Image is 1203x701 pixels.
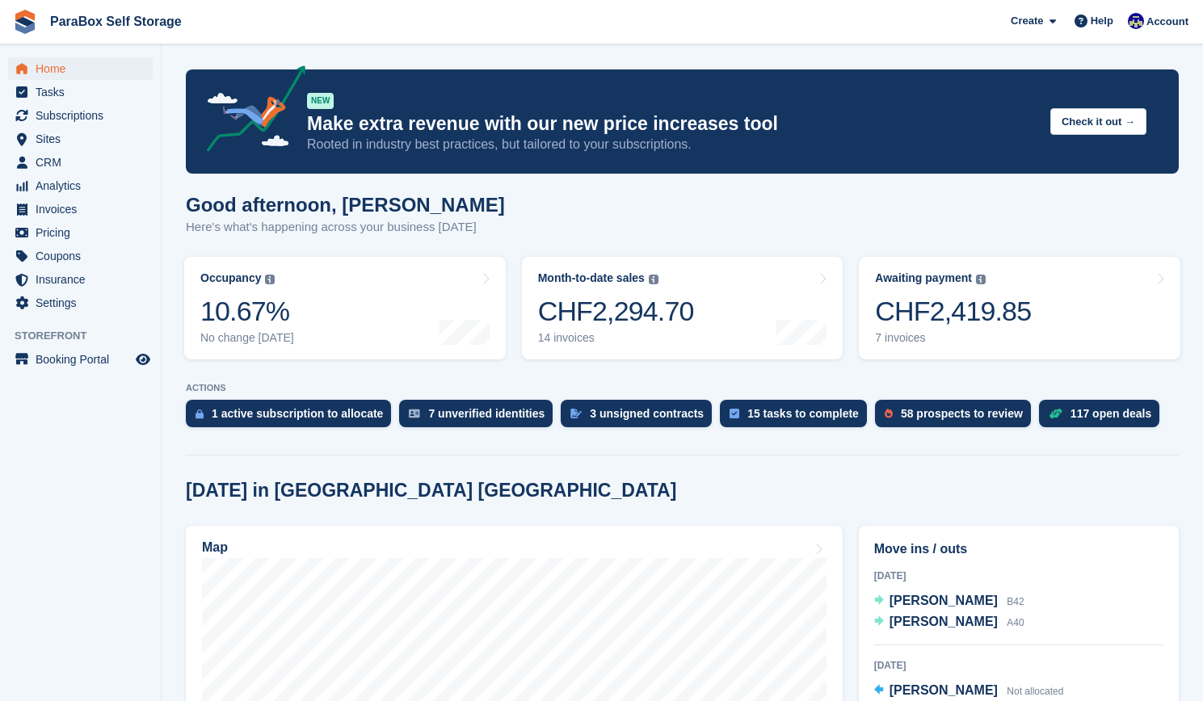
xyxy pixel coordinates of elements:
a: menu [8,174,153,197]
div: 1 active subscription to allocate [212,407,383,420]
div: 58 prospects to review [901,407,1023,420]
span: Invoices [36,198,132,220]
a: menu [8,128,153,150]
div: 117 open deals [1071,407,1151,420]
div: CHF2,419.85 [875,295,1031,328]
a: Preview store [133,350,153,369]
div: 7 unverified identities [428,407,545,420]
a: Month-to-date sales CHF2,294.70 14 invoices [522,257,843,359]
span: Account [1146,14,1188,30]
span: Insurance [36,268,132,291]
div: 3 unsigned contracts [590,407,704,420]
div: No change [DATE] [200,331,294,345]
a: 7 unverified identities [399,400,561,435]
span: Pricing [36,221,132,244]
div: CHF2,294.70 [538,295,694,328]
span: Not allocated [1007,686,1063,697]
img: Gaspard Frey [1128,13,1144,29]
a: menu [8,292,153,314]
h2: Map [202,540,228,555]
img: stora-icon-8386f47178a22dfd0bd8f6a31ec36ba5ce8667c1dd55bd0f319d3a0aa187defe.svg [13,10,37,34]
a: 3 unsigned contracts [561,400,720,435]
h2: Move ins / outs [874,539,1163,559]
a: Occupancy 10.67% No change [DATE] [184,257,506,359]
span: Home [36,57,132,80]
a: menu [8,268,153,291]
p: Make extra revenue with our new price increases tool [307,112,1037,136]
div: 14 invoices [538,331,694,345]
span: Sites [36,128,132,150]
div: Occupancy [200,271,261,285]
h1: Good afternoon, [PERSON_NAME] [186,194,505,216]
span: [PERSON_NAME] [890,615,998,628]
span: Tasks [36,81,132,103]
img: verify_identity-adf6edd0f0f0b5bbfe63781bf79b02c33cf7c696d77639b501bdc392416b5a36.svg [409,409,420,418]
a: menu [8,104,153,127]
img: icon-info-grey-7440780725fd019a000dd9b08b2336e03edf1995a4989e88bcd33f0948082b44.svg [649,275,658,284]
span: CRM [36,151,132,174]
span: Booking Portal [36,348,132,371]
a: menu [8,198,153,220]
a: menu [8,57,153,80]
a: menu [8,221,153,244]
a: menu [8,151,153,174]
h2: [DATE] in [GEOGRAPHIC_DATA] [GEOGRAPHIC_DATA] [186,480,676,502]
p: Here's what's happening across your business [DATE] [186,218,505,237]
a: menu [8,81,153,103]
a: 117 open deals [1039,400,1167,435]
a: Awaiting payment CHF2,419.85 7 invoices [859,257,1180,359]
div: Awaiting payment [875,271,972,285]
div: NEW [307,93,334,109]
span: Coupons [36,245,132,267]
a: 15 tasks to complete [720,400,875,435]
a: menu [8,245,153,267]
a: [PERSON_NAME] A40 [874,612,1024,633]
img: icon-info-grey-7440780725fd019a000dd9b08b2336e03edf1995a4989e88bcd33f0948082b44.svg [265,275,275,284]
div: 10.67% [200,295,294,328]
span: B42 [1007,596,1024,607]
img: active_subscription_to_allocate_icon-d502201f5373d7db506a760aba3b589e785aa758c864c3986d89f69b8ff3... [196,409,204,419]
div: [DATE] [874,569,1163,583]
img: icon-info-grey-7440780725fd019a000dd9b08b2336e03edf1995a4989e88bcd33f0948082b44.svg [976,275,986,284]
a: [PERSON_NAME] B42 [874,591,1024,612]
div: 7 invoices [875,331,1031,345]
span: [PERSON_NAME] [890,594,998,607]
span: Help [1091,13,1113,29]
span: [PERSON_NAME] [890,683,998,697]
p: Rooted in industry best practices, but tailored to your subscriptions. [307,136,1037,153]
img: task-75834270c22a3079a89374b754ae025e5fb1db73e45f91037f5363f120a921f8.svg [730,409,739,418]
img: deal-1b604bf984904fb50ccaf53a9ad4b4a5d6e5aea283cecdc64d6e3604feb123c2.svg [1049,408,1062,419]
p: ACTIONS [186,383,1179,393]
div: [DATE] [874,658,1163,673]
span: Subscriptions [36,104,132,127]
span: Create [1011,13,1043,29]
button: Check it out → [1050,108,1146,135]
a: ParaBox Self Storage [44,8,188,35]
img: prospect-51fa495bee0391a8d652442698ab0144808aea92771e9ea1ae160a38d050c398.svg [885,409,893,418]
span: Storefront [15,328,161,344]
a: menu [8,348,153,371]
span: A40 [1007,617,1024,628]
span: Settings [36,292,132,314]
a: 1 active subscription to allocate [186,400,399,435]
img: contract_signature_icon-13c848040528278c33f63329250d36e43548de30e8caae1d1a13099fd9432cc5.svg [570,409,582,418]
img: price-adjustments-announcement-icon-8257ccfd72463d97f412b2fc003d46551f7dbcb40ab6d574587a9cd5c0d94... [193,65,306,157]
a: 58 prospects to review [875,400,1039,435]
div: 15 tasks to complete [747,407,859,420]
div: Month-to-date sales [538,271,645,285]
span: Analytics [36,174,132,197]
